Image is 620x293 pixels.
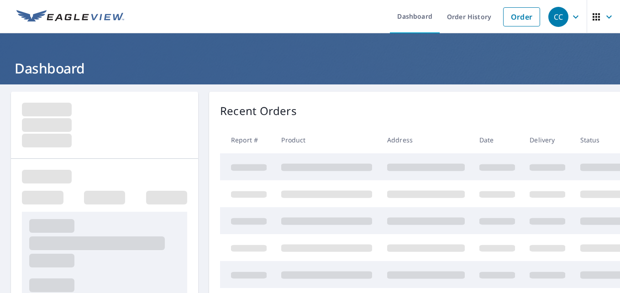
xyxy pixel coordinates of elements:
th: Address [380,126,472,153]
a: Order [503,7,540,26]
th: Product [274,126,379,153]
h1: Dashboard [11,59,609,78]
img: EV Logo [16,10,124,24]
th: Date [472,126,522,153]
div: CC [548,7,568,27]
th: Delivery [522,126,573,153]
p: Recent Orders [220,103,297,119]
th: Report # [220,126,274,153]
